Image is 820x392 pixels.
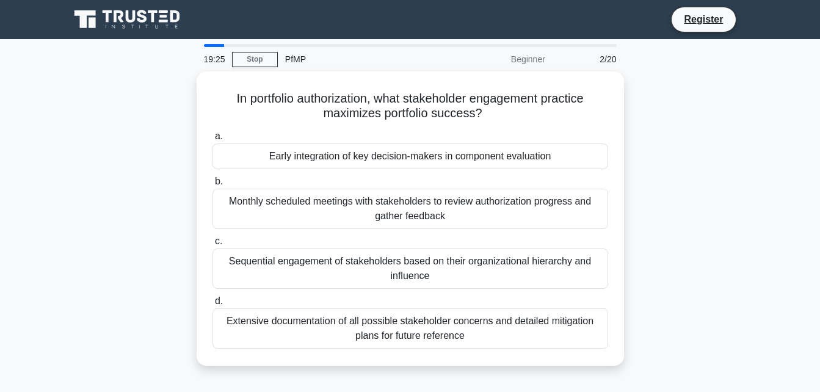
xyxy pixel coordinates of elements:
[215,176,223,186] span: b.
[215,131,223,141] span: a.
[197,47,232,71] div: 19:25
[211,91,609,122] h5: In portfolio authorization, what stakeholder engagement practice maximizes portfolio success?
[212,308,608,349] div: Extensive documentation of all possible stakeholder concerns and detailed mitigation plans for fu...
[212,143,608,169] div: Early integration of key decision-makers in component evaluation
[232,52,278,67] a: Stop
[212,189,608,229] div: Monthly scheduled meetings with stakeholders to review authorization progress and gather feedback
[677,12,730,27] a: Register
[212,249,608,289] div: Sequential engagement of stakeholders based on their organizational hierarchy and influence
[553,47,624,71] div: 2/20
[278,47,446,71] div: PfMP
[215,296,223,306] span: d.
[446,47,553,71] div: Beginner
[215,236,222,246] span: c.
